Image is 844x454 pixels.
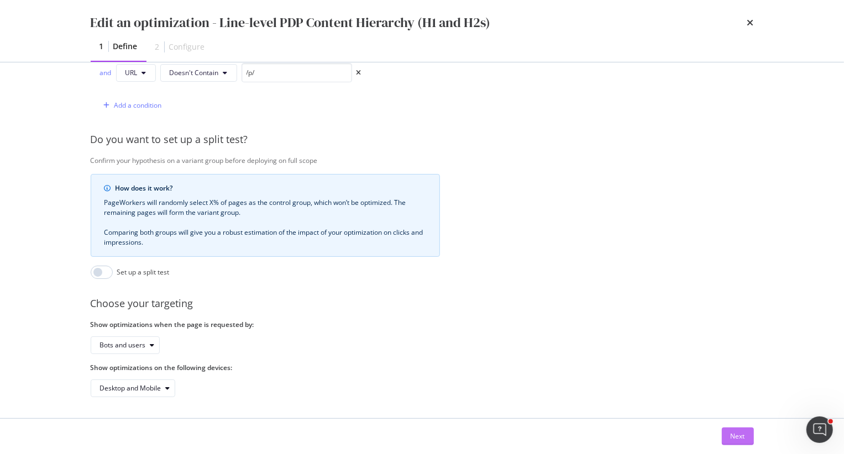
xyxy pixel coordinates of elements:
div: Desktop and Mobile [100,385,161,392]
div: Next [731,431,745,441]
div: Confirm your hypothesis on a variant group before deploying on full scope [91,156,809,165]
button: URL [116,64,156,82]
div: Add a condition [114,101,162,110]
div: Set up a split test [117,267,170,277]
div: Do you want to set up a split test? [91,133,809,147]
button: Doesn't Contain [160,64,237,82]
div: and [99,68,112,77]
button: Desktop and Mobile [91,379,175,397]
span: URL [125,68,138,77]
button: Add a condition [99,97,162,114]
div: info banner [91,174,440,257]
div: Bots and users [100,342,146,349]
div: Edit an optimization - Line-level PDP Content Hierarchy (H1 and H2s) [91,13,491,32]
div: 1 [99,41,104,52]
div: PageWorkers will randomly select X% of pages as the control group, which won’t be optimized. The ... [104,198,426,247]
iframe: Intercom live chat [806,416,833,443]
div: How does it work? [116,183,426,193]
div: Configure [169,41,205,52]
div: times [357,70,361,76]
div: 2 [155,41,160,52]
label: Show optimizations on the following devices: [91,363,440,372]
span: Doesn't Contain [170,68,219,77]
label: Show optimizations when the page is requested by: [91,320,440,329]
div: Choose your targeting [91,297,809,311]
button: Bots and users [91,336,160,354]
button: Next [722,427,754,445]
div: times [747,13,754,32]
div: Define [113,41,138,52]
